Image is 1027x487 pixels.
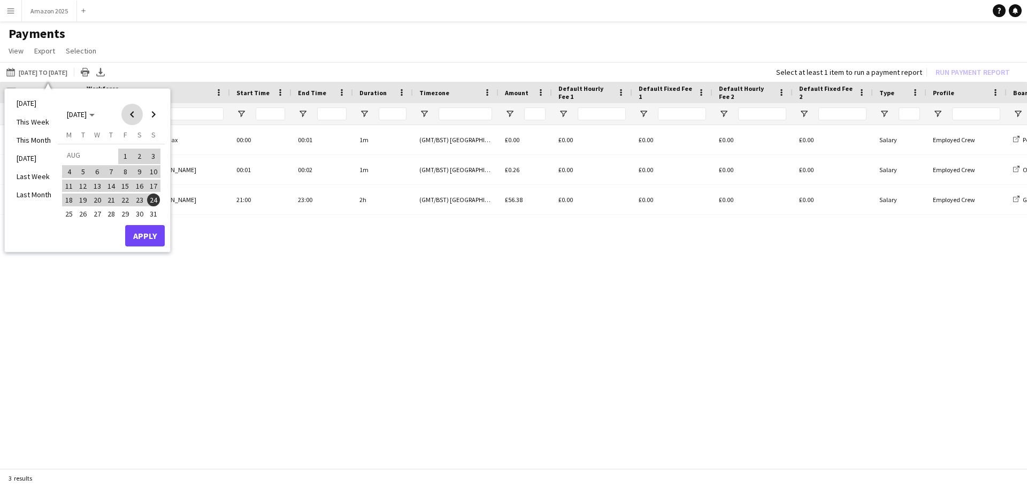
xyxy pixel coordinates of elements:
button: Apply [125,225,165,246]
div: £0.00 [712,185,793,214]
span: 18 [63,194,75,206]
button: 09-08-2025 [132,165,146,179]
button: Open Filter Menu [1013,109,1023,119]
span: Type [879,89,894,97]
li: [DATE] [10,149,58,167]
button: 26-08-2025 [76,207,90,221]
div: 00:02 [292,155,353,184]
span: 17 [147,180,160,192]
input: Default Fixed Fee 2 Filter Input [818,107,867,120]
li: Last Month [10,185,58,204]
div: Salary [873,155,926,184]
span: 13 [91,180,104,192]
button: 03-08-2025 [147,148,160,165]
span: Selection [66,46,96,56]
span: 30 [133,207,146,220]
button: 13-08-2025 [90,179,104,192]
div: 1m [353,155,413,184]
button: 27-08-2025 [90,207,104,221]
li: This Week [10,113,58,131]
button: 02-08-2025 [132,148,146,165]
button: Next month [143,104,164,125]
span: 1 [119,149,132,164]
div: 00:00 [230,125,292,154]
div: £0.00 [552,155,632,184]
span: 2 [133,149,146,164]
span: 22 [119,194,132,206]
span: 20 [91,194,104,206]
button: 08-08-2025 [118,165,132,179]
span: 6 [91,165,104,178]
span: S [137,130,142,140]
span: 28 [105,207,118,220]
button: 28-08-2025 [104,207,118,221]
div: £0.00 [552,125,632,154]
span: 29 [119,207,132,220]
div: (GMT/BST) [GEOGRAPHIC_DATA] [413,185,499,214]
span: 8 [119,165,132,178]
input: Default Hourly Fee 2 Filter Input [738,107,786,120]
input: Name Filter Input [170,107,224,120]
span: 14 [105,180,118,192]
div: Select at least 1 item to run a payment report [776,67,922,77]
span: F [124,130,127,140]
div: 2h [353,185,413,214]
div: £0.00 [793,185,873,214]
input: Amount Filter Input [524,107,546,120]
span: 21 [105,194,118,206]
button: 14-08-2025 [104,179,118,192]
button: 19-08-2025 [76,193,90,207]
td: AUG [62,148,118,165]
button: 05-08-2025 [76,165,90,179]
span: 25 [63,207,75,220]
span: 5 [77,165,90,178]
span: S [151,130,156,140]
span: [PERSON_NAME] [151,196,196,204]
span: Default Fixed Fee 1 [639,84,693,101]
span: Duration [359,89,387,97]
div: 1m [353,125,413,154]
span: [PERSON_NAME] [151,166,196,174]
div: Employed Crew [926,125,1007,154]
button: 20-08-2025 [90,193,104,207]
button: 15-08-2025 [118,179,132,192]
span: 11 [63,180,75,192]
li: This Month [10,131,58,149]
div: £0.00 [632,185,712,214]
button: 04-08-2025 [62,165,76,179]
div: (GMT/BST) [GEOGRAPHIC_DATA] [413,125,499,154]
button: 30-08-2025 [132,207,146,221]
div: (GMT/BST) [GEOGRAPHIC_DATA] [413,155,499,184]
app-action-btn: Export XLSX [94,66,107,79]
button: [DATE] to [DATE] [4,66,70,79]
span: 12 [77,180,90,192]
span: 4 [63,165,75,178]
button: 21-08-2025 [104,193,118,207]
button: Open Filter Menu [879,109,889,119]
button: 17-08-2025 [147,179,160,192]
div: £0.00 [632,155,712,184]
span: 7 [105,165,118,178]
li: Last Week [10,167,58,185]
span: Default Hourly Fee 1 [558,84,613,101]
span: 3 [147,149,160,164]
span: 15 [119,180,132,192]
a: Selection [62,44,101,58]
span: 19 [77,194,90,206]
button: 16-08-2025 [132,179,146,192]
div: 00:01 [292,125,353,154]
button: 22-08-2025 [118,193,132,207]
button: Open Filter Menu [719,109,729,119]
span: Amount [505,89,528,97]
span: 24 [147,194,160,206]
span: Start Time [236,89,270,97]
button: 12-08-2025 [76,179,90,192]
span: £0.26 [505,166,519,174]
button: 10-08-2025 [147,165,160,179]
span: 31 [147,207,160,220]
span: Default Fixed Fee 2 [799,84,854,101]
input: Default Hourly Fee 1 Filter Input [578,107,626,120]
span: £0.00 [505,136,519,144]
span: 26 [77,207,90,220]
div: £0.00 [632,125,712,154]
